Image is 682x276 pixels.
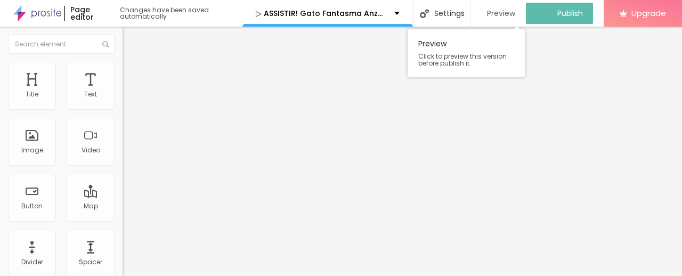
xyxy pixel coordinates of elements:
[120,7,242,20] div: Changes have been saved automatically
[408,29,525,77] div: Preview
[79,258,102,266] div: Spacer
[102,41,109,47] img: Icone
[21,202,43,210] div: Button
[256,10,386,17] p: ▷ ASSISTIR! Gato Fantasma Anzu 【2025】 Filme Completo Dublaado Online
[526,3,593,24] button: Publish
[84,202,98,210] div: Map
[21,147,43,154] div: Image
[82,147,100,154] div: Video
[420,9,429,18] img: Icone
[418,53,514,67] span: Click to preview this version before publish it.
[487,9,515,18] span: Preview
[21,258,43,266] div: Divider
[8,35,115,54] input: Search element
[84,91,97,98] div: Text
[471,3,526,24] button: Preview
[557,9,583,18] span: Publish
[631,9,666,18] span: Upgrade
[26,91,38,98] div: Title
[123,27,682,276] iframe: Editor
[64,6,109,21] div: Page editor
